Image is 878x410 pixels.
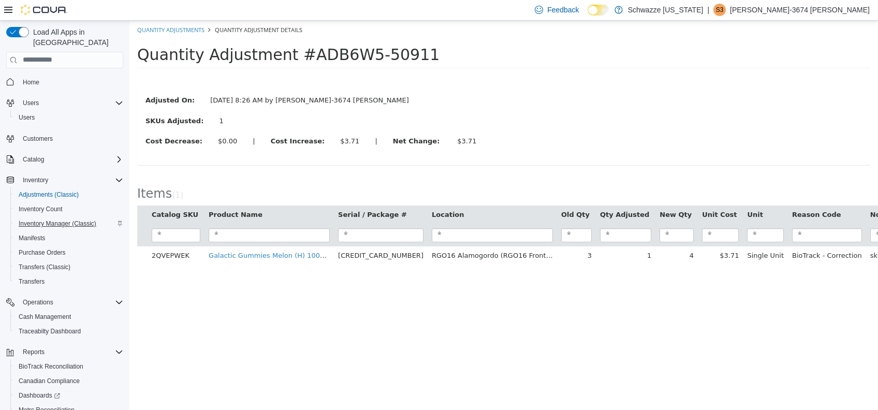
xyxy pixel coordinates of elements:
span: Inventory Count [19,205,63,213]
div: $0.00 [89,115,108,126]
span: S3 [716,4,724,16]
button: Old Qty [432,189,462,199]
button: Product Name [79,189,135,199]
span: Inventory [19,174,123,186]
td: 2QVEPWEK [18,226,75,244]
span: Catalog [23,155,44,164]
button: Reports [19,346,49,358]
span: Transfers [19,277,45,286]
button: Users [19,97,43,109]
button: Cash Management [10,310,127,324]
a: Traceabilty Dashboard [14,325,85,338]
span: Items [8,166,42,180]
span: Dashboards [19,391,60,400]
button: BioTrack Reconciliation [10,359,127,374]
span: Catalog [19,153,123,166]
a: Transfers (Classic) [14,261,75,273]
p: [PERSON_NAME]-3674 [PERSON_NAME] [730,4,870,16]
span: Inventory Manager (Classic) [14,217,123,230]
span: Inventory [23,176,48,184]
td: 4 [526,226,568,244]
input: Dark Mode [588,5,609,16]
a: Adjustments (Classic) [14,188,83,201]
span: Customers [23,135,53,143]
button: Transfers (Classic) [10,260,127,274]
button: Manifests [10,231,127,245]
span: Cash Management [14,311,123,323]
label: | [238,115,255,126]
button: Home [2,75,127,90]
button: Canadian Compliance [10,374,127,388]
span: Purchase Orders [19,248,66,257]
td: sku swap [737,226,776,244]
label: Cost Increase: [134,115,203,126]
span: Users [19,97,123,109]
a: Inventory Count [14,203,67,215]
button: Operations [2,295,127,310]
button: Reason Code [663,189,714,199]
span: Purchase Orders [14,246,123,259]
div: Sarah-3674 Holmes [713,4,726,16]
a: Dashboards [10,388,127,403]
span: Home [19,76,123,89]
span: 1 [46,170,51,179]
button: Users [10,110,127,125]
span: Manifests [19,234,45,242]
label: Adjusted On: [8,75,73,85]
span: Home [23,78,39,86]
p: | [707,4,709,16]
a: Home [19,76,43,89]
button: Inventory [2,173,127,187]
button: New Qty [530,189,564,199]
span: Transfers [14,275,123,288]
div: 1 [90,95,196,106]
a: Quantity Adjustments [8,5,75,13]
span: Dashboards [14,389,123,402]
p: Schwazze [US_STATE] [628,4,704,16]
label: Cost Decrease: [8,115,81,126]
label: | [115,115,133,126]
span: Transfers (Classic) [19,263,70,271]
button: Location [302,189,336,199]
a: Galactic Gummies Melon (H) 100mg [79,231,201,239]
span: BioTrack Reconciliation [19,362,83,371]
span: Inventory Count [14,203,123,215]
button: Qty Adjusted [471,189,522,199]
span: RGO16 Alamogordo (RGO16 Front Room) [302,231,441,239]
div: [DATE] 8:26 AM by [PERSON_NAME]-3674 [PERSON_NAME] [73,75,287,85]
img: Cova [21,5,67,15]
span: Users [19,113,35,122]
button: Inventory Count [10,202,127,216]
span: Canadian Compliance [19,377,80,385]
span: Manifests [14,232,123,244]
button: Unit Cost [573,189,609,199]
button: Users [2,96,127,110]
label: SKUs Adjusted: [8,95,82,106]
a: Purchase Orders [14,246,70,259]
button: Operations [19,296,57,309]
label: Net Change: [256,115,320,126]
span: Cash Management [19,313,71,321]
span: Operations [19,296,123,309]
button: Reports [2,345,127,359]
span: Transfers (Classic) [14,261,123,273]
span: Users [23,99,39,107]
td: Single Unit [613,226,658,244]
small: ( ) [42,170,54,179]
button: Traceabilty Dashboard [10,324,127,339]
button: Notes [741,189,765,199]
div: $3.71 [211,115,230,126]
span: Traceabilty Dashboard [19,327,81,335]
span: Feedback [547,5,579,15]
button: Inventory Manager (Classic) [10,216,127,231]
span: Users [14,111,123,124]
span: BioTrack Reconciliation [14,360,123,373]
span: Quantity Adjustment #ADB6W5-50911 [8,25,310,43]
div: $3.71 [328,115,347,126]
span: Load All Apps in [GEOGRAPHIC_DATA] [29,27,123,48]
a: Cash Management [14,311,75,323]
button: Catalog SKU [22,189,71,199]
button: Inventory [19,174,52,186]
button: Catalog [2,152,127,167]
